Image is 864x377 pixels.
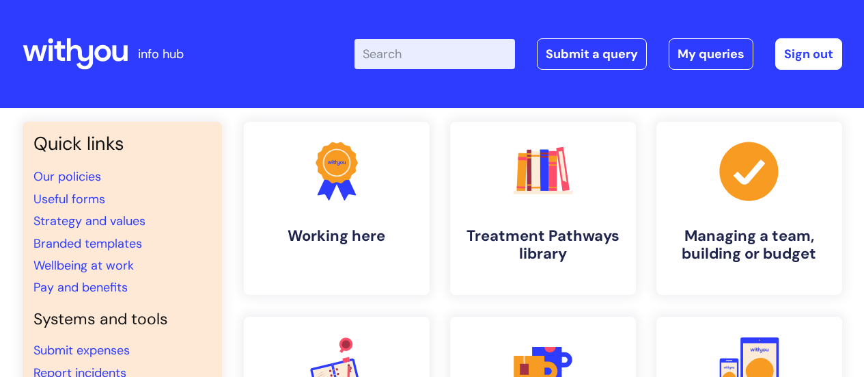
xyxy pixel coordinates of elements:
h4: Managing a team, building or budget [667,227,831,263]
a: Managing a team, building or budget [656,122,842,295]
a: Sign out [775,38,842,70]
a: Working here [244,122,430,295]
a: Submit expenses [33,342,130,359]
a: Pay and benefits [33,279,128,296]
a: Branded templates [33,235,142,252]
a: Strategy and values [33,213,145,229]
h4: Systems and tools [33,310,211,329]
h4: Working here [255,227,419,245]
p: info hub [138,43,184,65]
a: Submit a query [537,38,647,70]
a: Our policies [33,168,101,185]
a: My queries [669,38,753,70]
a: Wellbeing at work [33,257,134,274]
a: Treatment Pathways library [450,122,636,295]
div: | - [354,38,842,70]
a: Useful forms [33,191,105,207]
input: Search [354,39,515,69]
h3: Quick links [33,133,211,155]
h4: Treatment Pathways library [461,227,625,263]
